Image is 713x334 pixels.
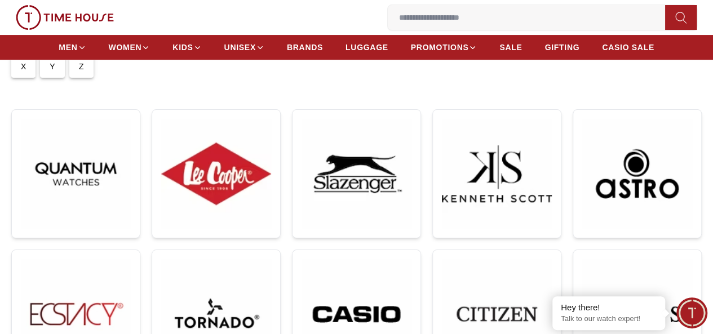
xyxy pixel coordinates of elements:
a: MEN [59,37,86,57]
span: MEN [59,42,77,53]
span: UNISEX [224,42,256,53]
p: Y [50,61,55,72]
span: KIDS [172,42,193,53]
a: UNISEX [224,37,264,57]
a: CASIO SALE [602,37,654,57]
p: X [21,61,26,72]
img: ... [442,119,552,229]
img: ... [21,119,131,229]
img: ... [16,5,114,30]
span: BRANDS [287,42,323,53]
a: BRANDS [287,37,323,57]
span: PROMOTIONS [411,42,469,53]
p: Z [79,61,84,72]
p: Talk to our watch expert! [561,314,657,324]
img: ... [161,119,271,229]
a: LUGGAGE [346,37,388,57]
a: PROMOTIONS [411,37,477,57]
img: ... [302,119,411,229]
div: Hey there! [561,302,657,313]
a: SALE [499,37,522,57]
img: ... [582,119,692,229]
span: CASIO SALE [602,42,654,53]
a: WOMEN [109,37,150,57]
a: KIDS [172,37,201,57]
span: SALE [499,42,522,53]
span: WOMEN [109,42,142,53]
div: Chat Widget [676,297,707,328]
span: LUGGAGE [346,42,388,53]
a: GIFTING [544,37,579,57]
span: GIFTING [544,42,579,53]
